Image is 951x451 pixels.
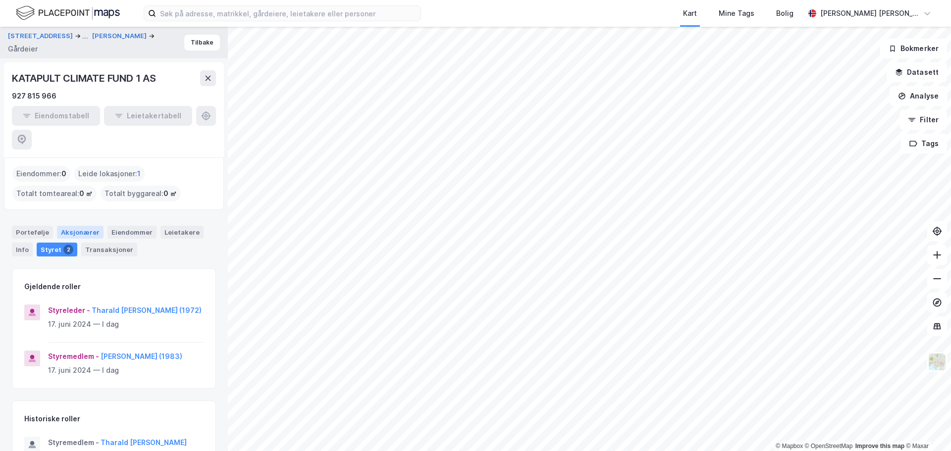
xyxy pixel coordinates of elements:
[163,188,177,200] span: 0 ㎡
[101,186,181,201] div: Totalt byggareal :
[48,318,204,330] div: 17. juni 2024 — I dag
[137,168,141,180] span: 1
[79,188,93,200] span: 0 ㎡
[24,413,80,425] div: Historiske roller
[48,364,204,376] div: 17. juni 2024 — I dag
[107,226,157,239] div: Eiendommer
[81,243,137,256] div: Transaksjoner
[156,6,421,21] input: Søk på adresse, matrikkel, gårdeiere, leietakere eller personer
[12,243,33,256] div: Info
[12,90,56,102] div: 927 815 966
[57,226,104,239] div: Aksjonærer
[37,243,77,256] div: Styret
[901,403,951,451] div: Kontrollprogram for chat
[776,443,803,450] a: Mapbox
[63,245,73,254] div: 2
[776,7,793,19] div: Bolig
[74,166,145,182] div: Leide lokasjoner :
[928,352,947,371] img: Z
[12,70,158,86] div: KATAPULT CLIMATE FUND 1 AS
[24,281,81,293] div: Gjeldende roller
[899,110,947,130] button: Filter
[855,443,904,450] a: Improve this map
[12,226,53,239] div: Portefølje
[160,226,204,239] div: Leietakere
[8,30,75,42] button: [STREET_ADDRESS]
[12,186,97,201] div: Totalt tomteareal :
[8,43,38,55] div: Gårdeier
[16,4,120,22] img: logo.f888ab2527a4732fd821a326f86c7f29.svg
[901,134,947,153] button: Tags
[805,443,853,450] a: OpenStreetMap
[880,39,947,58] button: Bokmerker
[890,86,947,106] button: Analyse
[82,30,88,42] div: ...
[92,31,149,41] button: [PERSON_NAME]
[887,62,947,82] button: Datasett
[719,7,754,19] div: Mine Tags
[901,403,951,451] iframe: Chat Widget
[683,7,697,19] div: Kart
[820,7,919,19] div: [PERSON_NAME] [PERSON_NAME]
[184,35,220,50] button: Tilbake
[12,166,70,182] div: Eiendommer :
[61,168,66,180] span: 0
